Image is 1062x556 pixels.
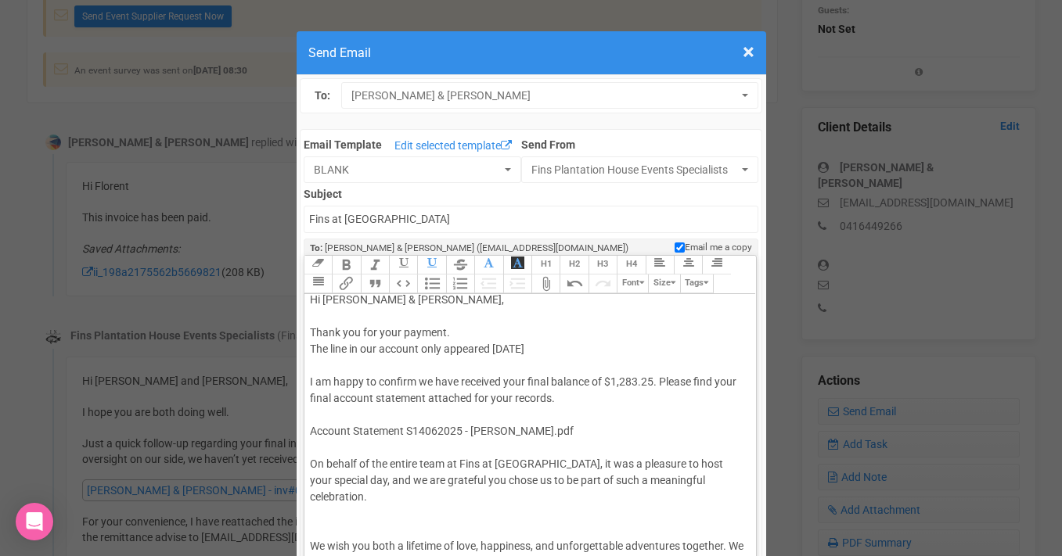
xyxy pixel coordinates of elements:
[531,274,560,293] button: Attach Files
[304,274,332,293] button: Align Justified
[389,256,417,274] button: Underline
[626,259,637,269] span: H4
[503,256,531,274] button: Font Background
[531,256,560,274] button: Heading 1
[308,43,754,63] h4: Send Email
[589,256,617,274] button: Heading 3
[702,256,730,274] button: Align Right
[560,274,588,293] button: Undo
[597,259,608,269] span: H3
[417,274,445,293] button: Bullets
[474,256,502,274] button: Font Colour
[417,256,445,274] button: Underline Colour
[674,256,702,274] button: Align Center
[446,274,474,293] button: Numbers
[560,256,588,274] button: Heading 2
[304,183,758,202] label: Subject
[351,88,738,103] span: [PERSON_NAME] & [PERSON_NAME]
[304,256,332,274] button: Clear Formatting at cursor
[446,256,474,274] button: Strikethrough
[569,259,580,269] span: H2
[503,274,531,293] button: Increase Level
[680,274,714,293] button: Tags
[743,39,754,65] span: ×
[648,274,679,293] button: Size
[314,162,501,178] span: BLANK
[361,256,389,274] button: Italic
[389,274,417,293] button: Code
[304,137,382,152] label: Email Template
[391,137,516,156] a: Edit selected template
[361,274,389,293] button: Quote
[474,274,502,293] button: Decrease Level
[332,274,360,293] button: Link
[589,274,617,293] button: Redo
[310,242,322,253] strong: To:
[16,503,53,540] div: Open Intercom Messenger
[332,256,360,274] button: Bold
[325,242,628,253] span: [PERSON_NAME] & [PERSON_NAME] ([EMAIL_ADDRESS][DOMAIN_NAME])
[646,256,674,274] button: Align Left
[685,241,752,254] span: Email me a copy
[315,88,330,104] label: To:
[541,259,552,269] span: H1
[531,162,739,178] span: Fins Plantation House Events Specialists
[617,256,645,274] button: Heading 4
[617,274,648,293] button: Font
[521,134,759,152] label: Send From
